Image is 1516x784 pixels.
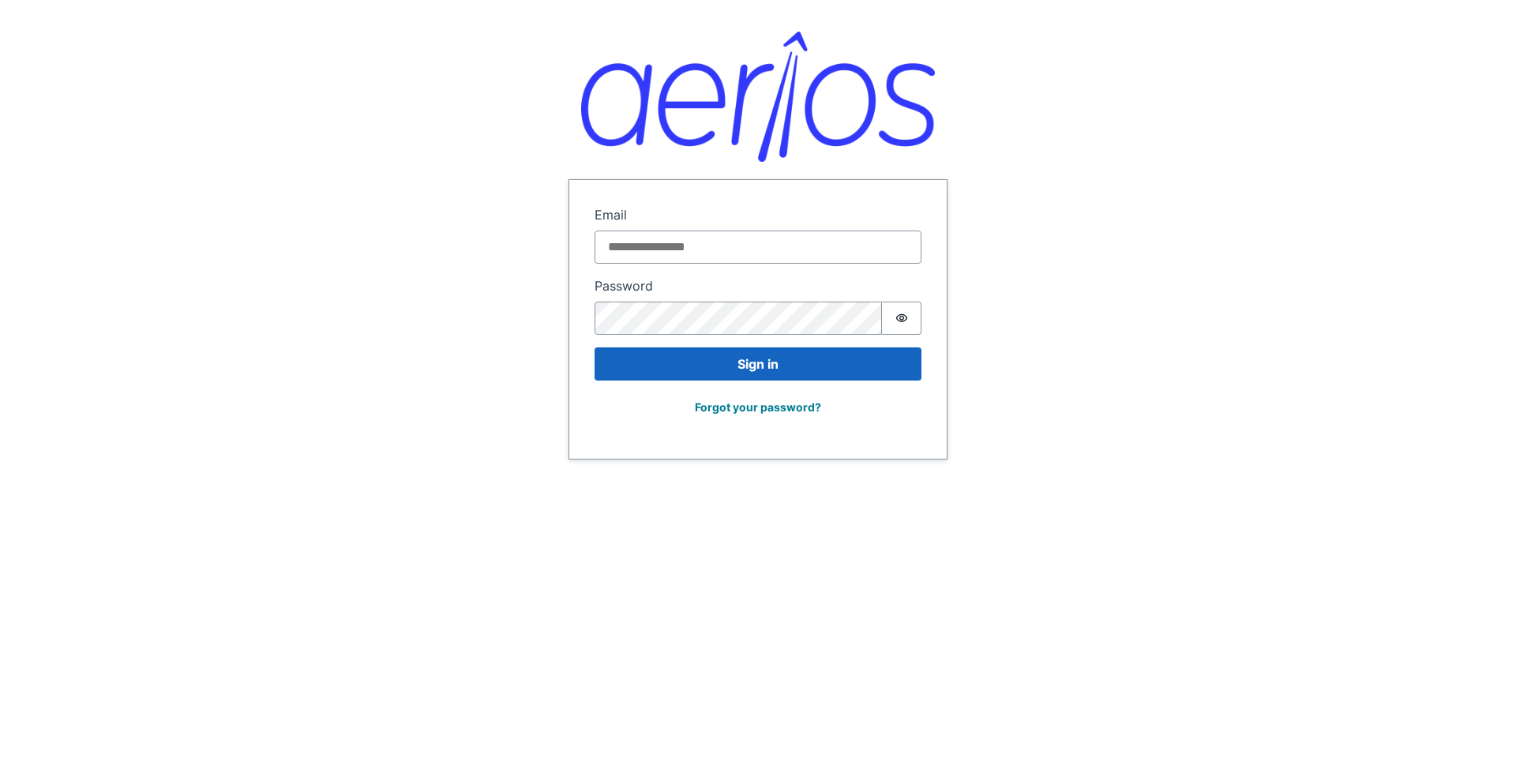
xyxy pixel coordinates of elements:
label: Email [595,205,921,224]
label: Password [595,276,921,295]
img: Aerios logo [581,32,935,162]
button: Sign in [595,347,921,381]
button: Forgot your password? [685,393,831,421]
button: Show password [882,302,921,335]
